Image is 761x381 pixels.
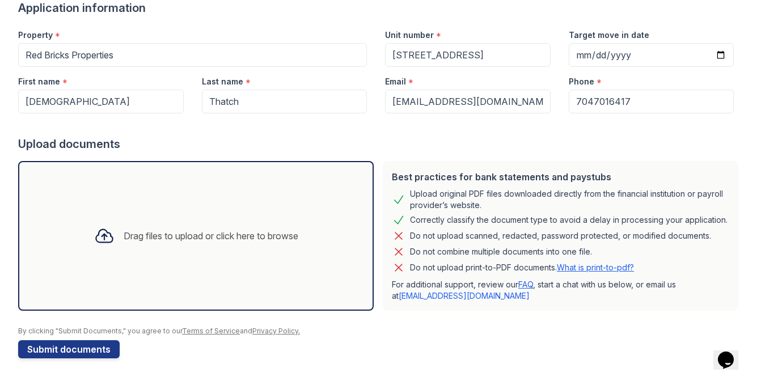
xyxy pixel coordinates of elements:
label: Phone [569,76,594,87]
div: Do not upload scanned, redacted, password protected, or modified documents. [410,229,711,243]
p: For additional support, review our , start a chat with us below, or email us at [392,279,729,302]
div: Correctly classify the document type to avoid a delay in processing your application. [410,213,728,227]
div: Upload documents [18,136,743,152]
label: Last name [202,76,243,87]
label: First name [18,76,60,87]
label: Unit number [385,29,434,41]
div: Do not combine multiple documents into one file. [410,245,592,259]
label: Target move in date [569,29,649,41]
div: By clicking "Submit Documents," you agree to our and [18,327,743,336]
label: Email [385,76,406,87]
label: Property [18,29,53,41]
div: Drag files to upload or click here to browse [124,229,298,243]
a: Terms of Service [182,327,240,335]
a: What is print-to-pdf? [557,263,634,272]
p: Do not upload print-to-PDF documents. [410,262,634,273]
a: Privacy Policy. [252,327,300,335]
iframe: chat widget [713,336,750,370]
a: FAQ [518,280,533,289]
div: Upload original PDF files downloaded directly from the financial institution or payroll provider’... [410,188,729,211]
button: Submit documents [18,340,120,358]
div: Best practices for bank statements and paystubs [392,170,729,184]
a: [EMAIL_ADDRESS][DOMAIN_NAME] [399,291,530,300]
